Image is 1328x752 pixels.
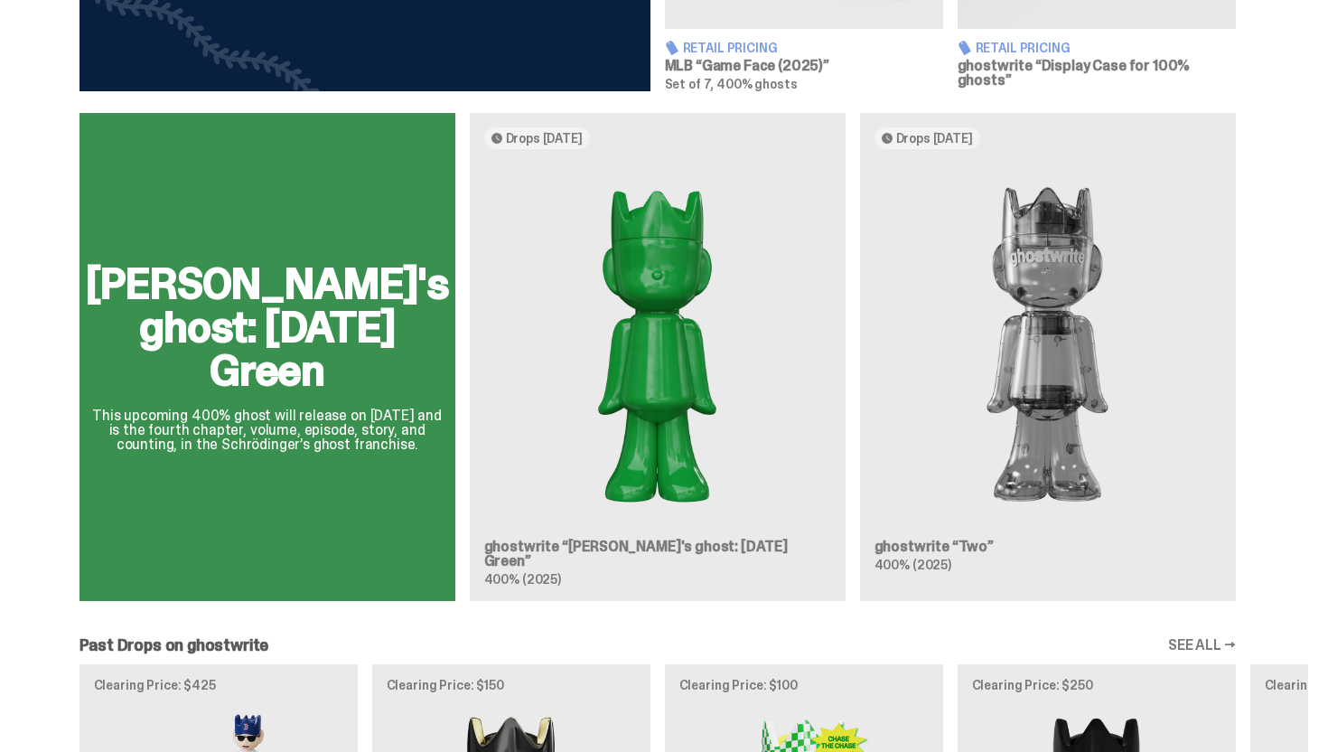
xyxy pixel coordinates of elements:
[86,262,449,392] h2: [PERSON_NAME]'s ghost: [DATE] Green
[874,540,1221,554] h3: ghostwrite “Two”
[683,42,778,54] span: Retail Pricing
[896,131,973,146] span: Drops [DATE]
[874,557,951,573] span: 400% (2025)
[484,540,831,569] h3: ghostwrite “[PERSON_NAME]'s ghost: [DATE] Green”
[976,42,1071,54] span: Retail Pricing
[506,131,583,146] span: Drops [DATE]
[94,679,343,691] p: Clearing Price: $425
[665,59,943,73] h3: MLB “Game Face (2025)”
[972,679,1221,691] p: Clearing Price: $250
[874,164,1221,525] img: Two
[679,679,929,691] p: Clearing Price: $100
[1168,638,1236,653] a: SEE ALL →
[79,637,269,653] h2: Past Drops on ghostwrite
[665,76,798,92] span: Set of 7, 400% ghosts
[484,571,561,587] span: 400% (2025)
[958,59,1236,88] h3: ghostwrite “Display Case for 100% ghosts”
[86,409,449,452] p: This upcoming 400% ghost will release on [DATE] and is the fourth chapter, volume, episode, story...
[484,164,831,525] img: Schrödinger's ghost: Sunday Green
[387,679,636,691] p: Clearing Price: $150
